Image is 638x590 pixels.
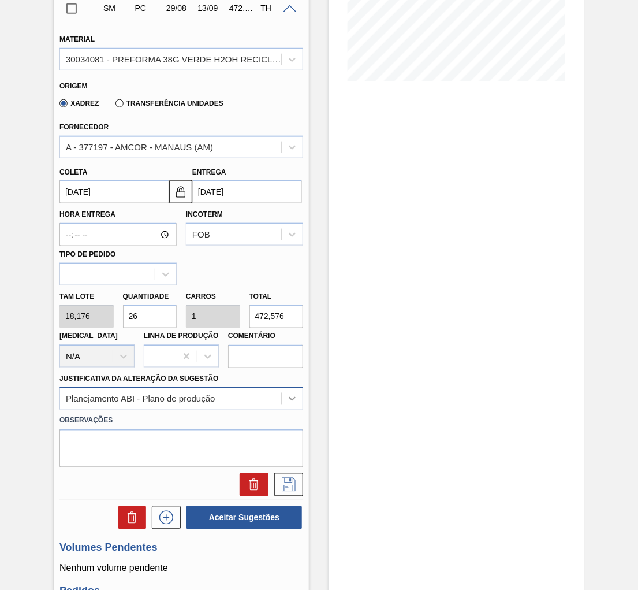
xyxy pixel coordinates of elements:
[59,332,118,340] label: [MEDICAL_DATA]
[59,35,95,43] label: Material
[66,142,213,152] div: A - 377197 - AMCOR - MANAUS (AM)
[59,123,109,131] label: Fornecedor
[249,292,272,300] label: Total
[59,542,303,554] h3: Volumes Pendentes
[195,3,227,13] div: 13/09/2025
[234,473,268,496] div: Excluir Sugestão
[186,210,223,218] label: Incoterm
[268,473,303,496] div: Salvar Sugestão
[115,99,223,107] label: Transferência Unidades
[226,3,259,13] div: 472,576
[66,54,282,64] div: 30034081 - PREFORMA 38G VERDE H2OH RECICLADA
[59,168,87,176] label: Coleta
[66,394,215,404] div: Planejamento ABI - Plano de produção
[59,413,303,429] label: Observações
[59,250,115,258] label: Tipo de pedido
[59,180,169,203] input: dd/mm/yyyy
[163,3,196,13] div: 29/08/2025
[186,292,216,300] label: Carros
[132,3,165,13] div: Pedido de Compra
[258,3,290,13] div: TH
[59,563,303,574] p: Nenhum volume pendente
[100,3,133,13] div: Sugestão Manual
[123,292,169,300] label: Quantidade
[192,230,210,240] div: FOB
[113,506,146,529] div: Excluir Sugestões
[192,168,226,176] label: Entrega
[144,332,219,340] label: Linha de Produção
[192,180,302,203] input: dd/mm/yyyy
[59,206,177,223] label: Hora Entrega
[59,99,99,107] label: Xadrez
[59,288,114,305] label: Tam lote
[181,505,303,530] div: Aceitar Sugestões
[228,328,303,345] label: Comentário
[146,506,181,529] div: Nova sugestão
[174,185,188,199] img: locked
[59,82,88,90] label: Origem
[186,506,302,529] button: Aceitar Sugestões
[59,375,219,383] label: Justificativa da Alteração da Sugestão
[169,180,192,203] button: locked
